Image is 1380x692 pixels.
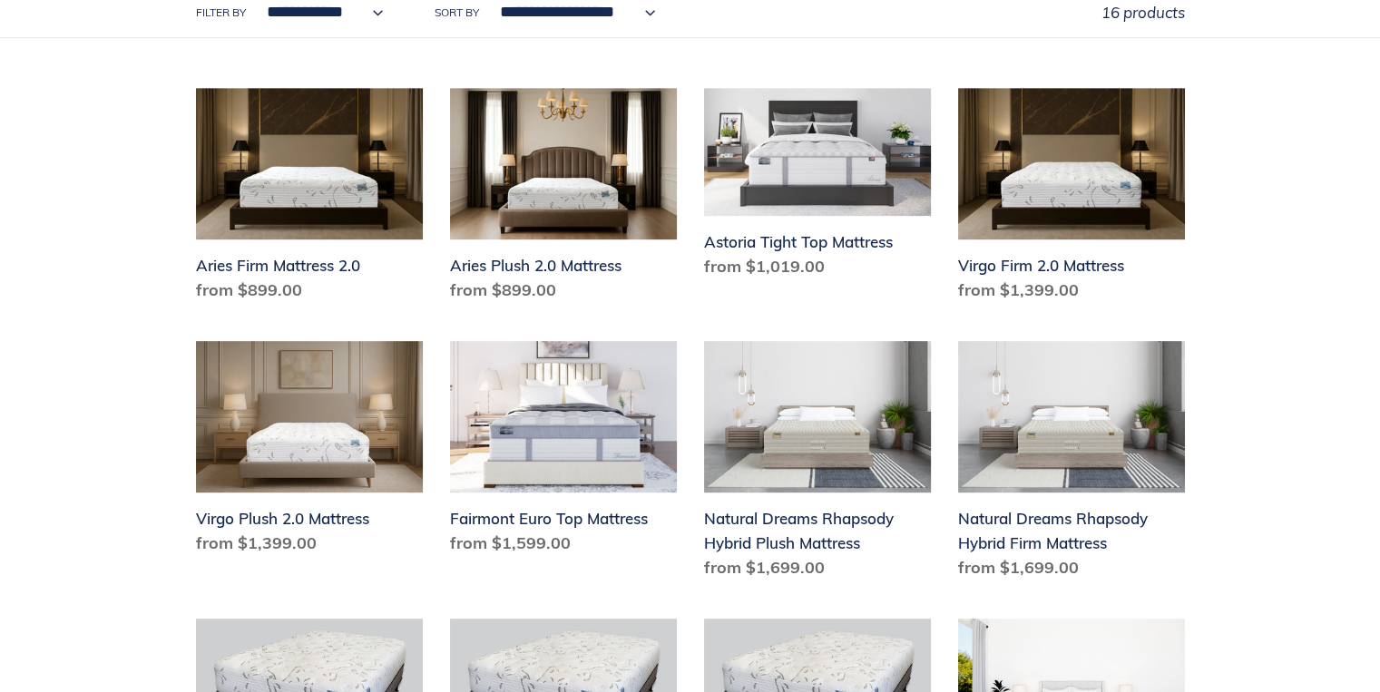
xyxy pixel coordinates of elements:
[704,88,931,286] a: Astoria Tight Top Mattress
[1101,3,1185,22] span: 16 products
[435,5,479,21] label: Sort by
[958,88,1185,309] a: Virgo Firm 2.0 Mattress
[196,341,423,562] a: Virgo Plush 2.0 Mattress
[958,341,1185,587] a: Natural Dreams Rhapsody Hybrid Firm Mattress
[196,5,246,21] label: Filter by
[704,341,931,587] a: Natural Dreams Rhapsody Hybrid Plush Mattress
[450,341,677,562] a: Fairmont Euro Top Mattress
[450,88,677,309] a: Aries Plush 2.0 Mattress
[196,88,423,309] a: Aries Firm Mattress 2.0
